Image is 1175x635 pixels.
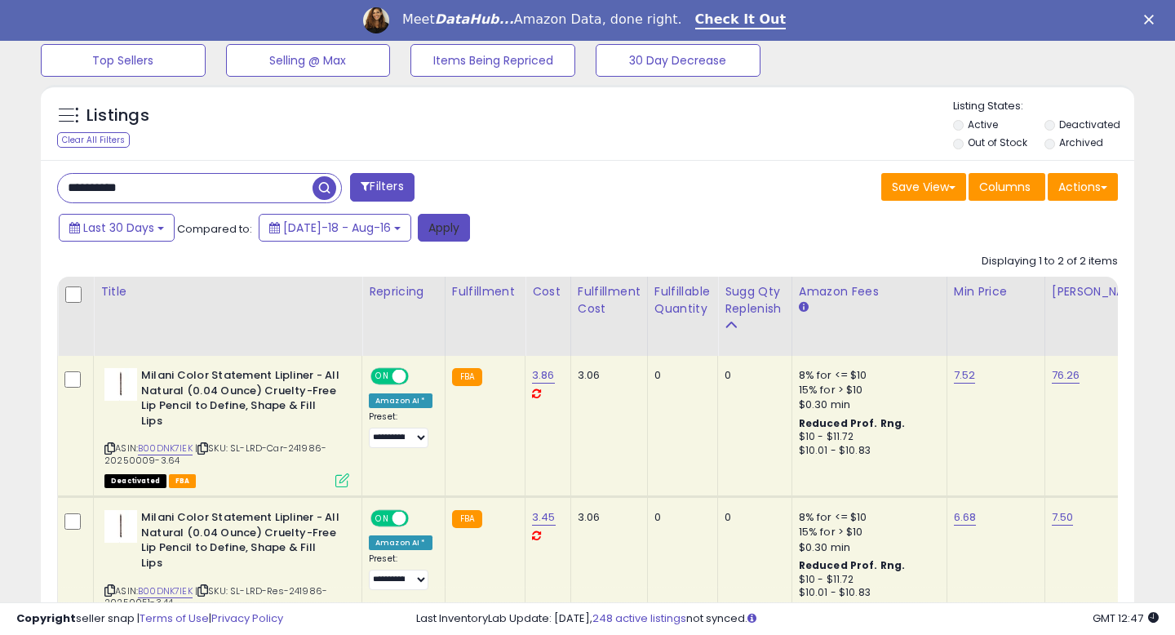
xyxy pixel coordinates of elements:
[968,118,998,131] label: Active
[435,11,514,27] i: DataHub...
[654,368,705,383] div: 0
[86,104,149,127] h5: Listings
[104,368,349,486] div: ASIN:
[1052,509,1074,526] a: 7.50
[418,214,470,242] button: Apply
[1048,173,1118,201] button: Actions
[799,430,934,444] div: $10 - $11.72
[725,368,779,383] div: 0
[799,300,809,315] small: Amazon Fees.
[226,44,391,77] button: Selling @ Max
[799,383,934,397] div: 15% for > $10
[799,368,934,383] div: 8% for <= $10
[259,214,411,242] button: [DATE]-18 - Aug-16
[104,442,326,466] span: | SKU: SL-LRD-Car-241986-20250009-3.64
[954,283,1038,300] div: Min Price
[363,7,389,33] img: Profile image for Georgie
[1052,283,1149,300] div: [PERSON_NAME]
[799,540,934,555] div: $0.30 min
[369,553,432,590] div: Preset:
[953,99,1135,114] p: Listing States:
[968,135,1027,149] label: Out of Stock
[169,474,197,488] span: FBA
[954,509,977,526] a: 6.68
[452,368,482,386] small: FBA
[372,370,392,384] span: ON
[369,283,438,300] div: Repricing
[177,221,252,237] span: Compared to:
[881,173,966,201] button: Save View
[59,214,175,242] button: Last 30 Days
[104,368,137,401] img: 21mafK1kqzL._SL40_.jpg
[416,611,1159,627] div: Last InventoryLab Update: [DATE], not synced.
[1059,135,1103,149] label: Archived
[799,444,934,458] div: $10.01 - $10.83
[532,367,555,384] a: 3.86
[100,283,355,300] div: Title
[532,509,556,526] a: 3.45
[1052,367,1080,384] a: 76.26
[369,411,432,448] div: Preset:
[979,179,1031,195] span: Columns
[350,173,414,202] button: Filters
[596,44,760,77] button: 30 Day Decrease
[406,370,432,384] span: OFF
[695,11,787,29] a: Check It Out
[982,254,1118,269] div: Displaying 1 to 2 of 2 items
[578,368,635,383] div: 3.06
[41,44,206,77] button: Top Sellers
[83,220,154,236] span: Last 30 Days
[104,474,166,488] span: All listings that are unavailable for purchase on Amazon for any reason other than out-of-stock
[654,510,705,525] div: 0
[410,44,575,77] button: Items Being Repriced
[406,512,432,526] span: OFF
[969,173,1045,201] button: Columns
[452,510,482,528] small: FBA
[799,558,906,572] b: Reduced Prof. Rng.
[578,283,641,317] div: Fulfillment Cost
[799,573,934,587] div: $10 - $11.72
[799,525,934,540] div: 15% for > $10
[532,283,564,300] div: Cost
[16,611,283,627] div: seller snap | |
[138,442,193,455] a: B00DNK7IEK
[592,611,686,626] a: 248 active listings
[141,368,339,433] b: Milani Color Statement Lipliner - All Natural (0.04 Ounce) Cruelty-Free Lip Pencil to Define, Sha...
[725,510,779,525] div: 0
[104,584,327,609] span: | SKU: SL-LRD-Res-241986-20250051-3.44
[799,283,940,300] div: Amazon Fees
[369,535,432,550] div: Amazon AI *
[16,611,76,626] strong: Copyright
[104,510,137,543] img: 21mafK1kqzL._SL40_.jpg
[799,510,934,525] div: 8% for <= $10
[211,611,283,626] a: Privacy Policy
[452,283,518,300] div: Fulfillment
[57,132,130,148] div: Clear All Filters
[1059,118,1120,131] label: Deactivated
[799,397,934,412] div: $0.30 min
[138,584,193,598] a: B00DNK7IEK
[799,416,906,430] b: Reduced Prof. Rng.
[140,611,209,626] a: Terms of Use
[718,277,792,356] th: Please note that this number is a calculation based on your required days of coverage and your ve...
[372,512,392,526] span: ON
[654,283,711,317] div: Fulfillable Quantity
[1144,15,1160,24] div: Close
[578,510,635,525] div: 3.06
[402,11,682,28] div: Meet Amazon Data, done right.
[141,510,339,575] b: Milani Color Statement Lipliner - All Natural (0.04 Ounce) Cruelty-Free Lip Pencil to Define, Sha...
[283,220,391,236] span: [DATE]-18 - Aug-16
[954,367,976,384] a: 7.52
[369,393,432,408] div: Amazon AI *
[725,283,785,317] div: Sugg Qty Replenish
[1093,611,1159,626] span: 2025-09-16 12:47 GMT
